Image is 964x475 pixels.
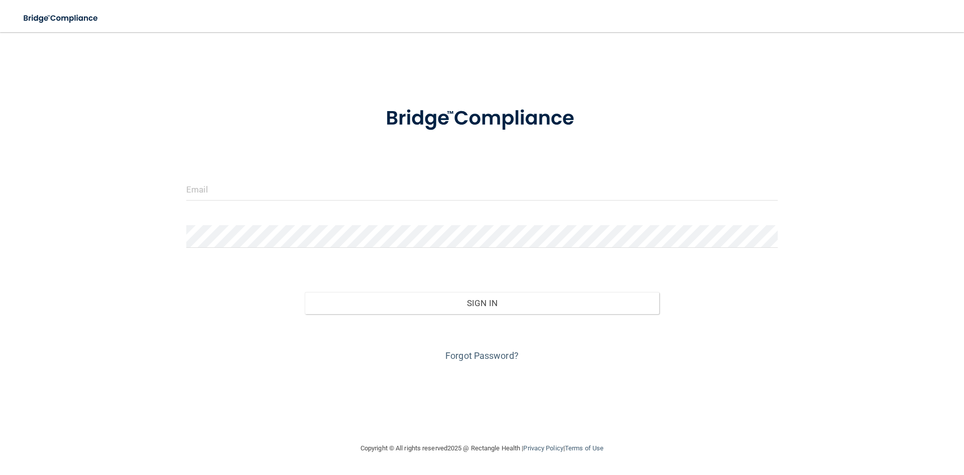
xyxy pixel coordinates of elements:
[565,444,604,452] a: Terms of Use
[445,350,519,361] a: Forgot Password?
[523,444,563,452] a: Privacy Policy
[186,178,778,201] input: Email
[299,432,665,464] div: Copyright © All rights reserved 2025 @ Rectangle Health | |
[305,292,660,314] button: Sign In
[15,8,107,29] img: bridge_compliance_login_screen.278c3ca4.svg
[365,92,599,145] img: bridge_compliance_login_screen.278c3ca4.svg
